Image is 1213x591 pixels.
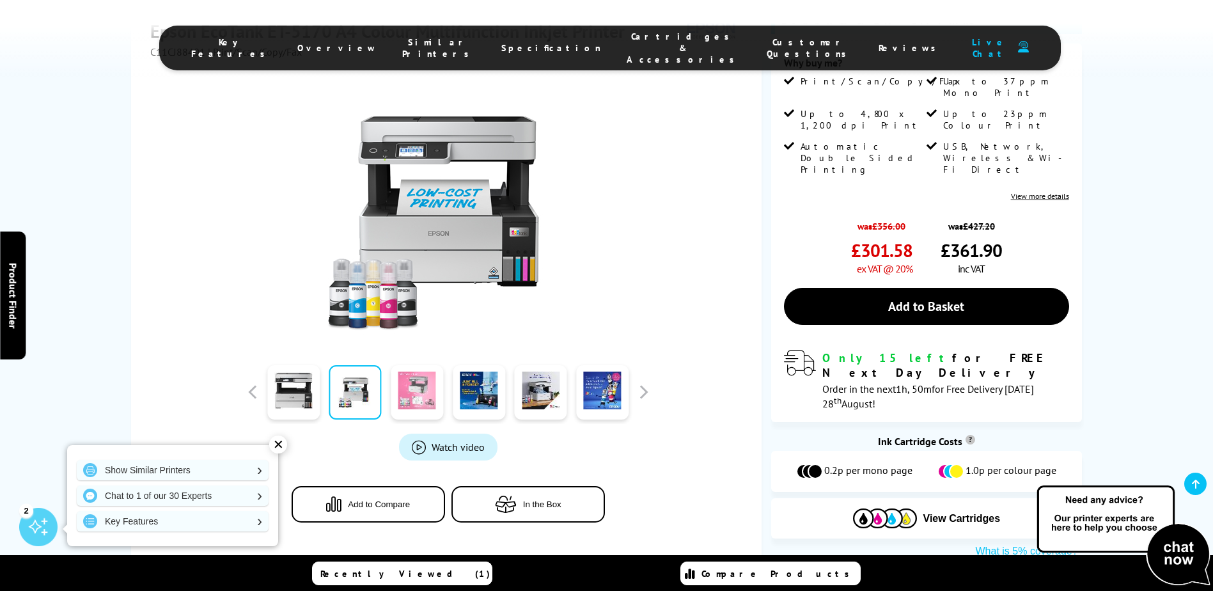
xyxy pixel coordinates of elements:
[501,42,601,54] span: Specification
[943,141,1066,175] span: USB, Network, Wireless & Wi-Fi Direct
[801,141,923,175] span: Automatic Double Sided Printing
[896,382,932,395] span: 1h, 50m
[958,262,985,275] span: inc VAT
[297,42,377,54] span: Overview
[834,395,841,406] sup: th
[399,434,497,461] a: Product_All_Videos
[872,220,905,232] strike: £356.00
[966,464,1056,479] span: 1.0p per colour page
[941,214,1002,232] span: was
[824,464,912,479] span: 0.2p per mono page
[966,435,975,445] sup: Cost per page
[822,382,1034,410] span: Order in the next for Free Delivery [DATE] 28 August!
[963,220,995,232] strike: £427.20
[801,108,923,131] span: Up to 4,800 x 1,200 dpi Print
[432,441,485,453] span: Watch video
[771,435,1082,448] div: Ink Cartridge Costs
[312,562,492,585] a: Recently Viewed (1)
[767,36,853,59] span: Customer Questions
[77,460,269,480] a: Show Similar Printers
[6,263,19,329] span: Product Finder
[402,36,476,59] span: Similar Printers
[269,436,287,453] div: ✕
[523,500,561,509] span: In the Box
[323,84,574,335] img: Epson EcoTank ET-5170 Thumbnail
[923,513,1001,524] span: View Cartridges
[968,36,1012,59] span: Live Chat
[701,568,856,579] span: Compare Products
[77,485,269,506] a: Chat to 1 of our 30 Experts
[781,508,1072,529] button: View Cartridges
[1011,191,1069,201] a: View more details
[77,511,269,532] a: Key Features
[320,568,490,579] span: Recently Viewed (1)
[348,500,410,509] span: Add to Compare
[1034,484,1213,588] img: Open Live Chat window
[627,31,741,65] span: Cartridges & Accessories
[857,262,912,275] span: ex VAT @ 20%
[822,351,952,365] span: Only 15 left
[292,486,445,523] button: Add to Compare
[801,75,965,87] span: Print/Scan/Copy/Fax
[943,75,1066,98] span: Up to 37ppm Mono Print
[879,42,943,54] span: Reviews
[451,486,605,523] button: In the Box
[851,239,912,262] span: £301.58
[784,288,1069,325] a: Add to Basket
[784,351,1069,409] div: modal_delivery
[680,562,861,585] a: Compare Products
[972,545,1082,558] button: What is 5% coverage?
[941,239,1002,262] span: £361.90
[943,108,1066,131] span: Up to 23ppm Colour Print
[851,214,912,232] span: was
[853,508,917,528] img: Cartridges
[19,503,33,517] div: 2
[822,351,1069,380] div: for FREE Next Day Delivery
[191,36,272,59] span: Key Features
[1018,41,1029,53] img: user-headset-duotone.svg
